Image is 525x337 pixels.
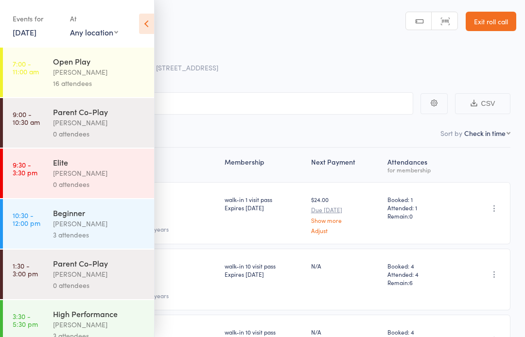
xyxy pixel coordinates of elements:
div: for membership [387,167,455,173]
div: High Performance [53,308,146,319]
div: Atten­dances [384,152,458,178]
a: 1:30 -3:00 pmParent Co-Play[PERSON_NAME]0 attendees [3,250,154,299]
button: CSV [455,93,510,114]
time: 7:00 - 11:00 am [13,60,39,75]
small: Due [DATE] [311,206,380,213]
div: 0 attendees [53,280,146,291]
div: At [70,11,118,27]
div: walk-in 10 visit pass [225,262,303,278]
div: [PERSON_NAME] [53,218,146,229]
div: Expires [DATE] [225,203,303,212]
a: Exit roll call [466,12,516,31]
a: [DATE] [13,27,36,37]
span: Attended: 1 [387,203,455,212]
div: [PERSON_NAME] [53,168,146,179]
time: 3:30 - 5:30 pm [13,312,38,328]
a: 7:00 -11:00 amOpen Play[PERSON_NAME]16 attendees [3,48,154,97]
div: Parent Co-Play [53,106,146,117]
div: 16 attendees [53,78,146,89]
span: Booked: 4 [387,262,455,270]
div: Expires [DATE] [225,270,303,278]
a: 9:00 -10:30 amParent Co-Play[PERSON_NAME]0 attendees [3,98,154,148]
a: 10:30 -12:00 pmBeginner[PERSON_NAME]3 attendees [3,199,154,249]
input: Search by name [15,92,413,115]
div: [PERSON_NAME] [53,117,146,128]
span: Booked: 4 [387,328,455,336]
a: Show more [311,217,380,223]
div: walk-in 1 visit pass [225,195,303,212]
span: Booked: 1 [387,195,455,203]
div: 3 attendees [53,229,146,240]
div: N/A [311,328,380,336]
a: 9:30 -3:30 pmElite[PERSON_NAME]0 attendees [3,149,154,198]
div: Any location [70,27,118,37]
span: [STREET_ADDRESS] [156,63,218,72]
div: Events for [13,11,60,27]
div: 0 attendees [53,128,146,139]
time: 10:30 - 12:00 pm [13,211,40,227]
div: $24.00 [311,195,380,234]
div: [PERSON_NAME] [53,269,146,280]
div: Check in time [464,128,506,138]
span: 0 [409,212,413,220]
span: Remain: [387,278,455,286]
span: Remain: [387,212,455,220]
time: 9:00 - 10:30 am [13,110,40,126]
time: 1:30 - 3:00 pm [13,262,38,277]
span: 6 [409,278,413,286]
div: [PERSON_NAME] [53,67,146,78]
div: 0 attendees [53,179,146,190]
label: Sort by [440,128,462,138]
a: Adjust [311,227,380,234]
div: N/A [311,262,380,270]
div: Beginner [53,207,146,218]
div: Elite [53,157,146,168]
div: [PERSON_NAME] [53,319,146,330]
span: Attended: 4 [387,270,455,278]
div: Next Payment [307,152,384,178]
div: Parent Co-Play [53,258,146,269]
time: 9:30 - 3:30 pm [13,161,37,176]
div: Membership [221,152,307,178]
div: Open Play [53,56,146,67]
